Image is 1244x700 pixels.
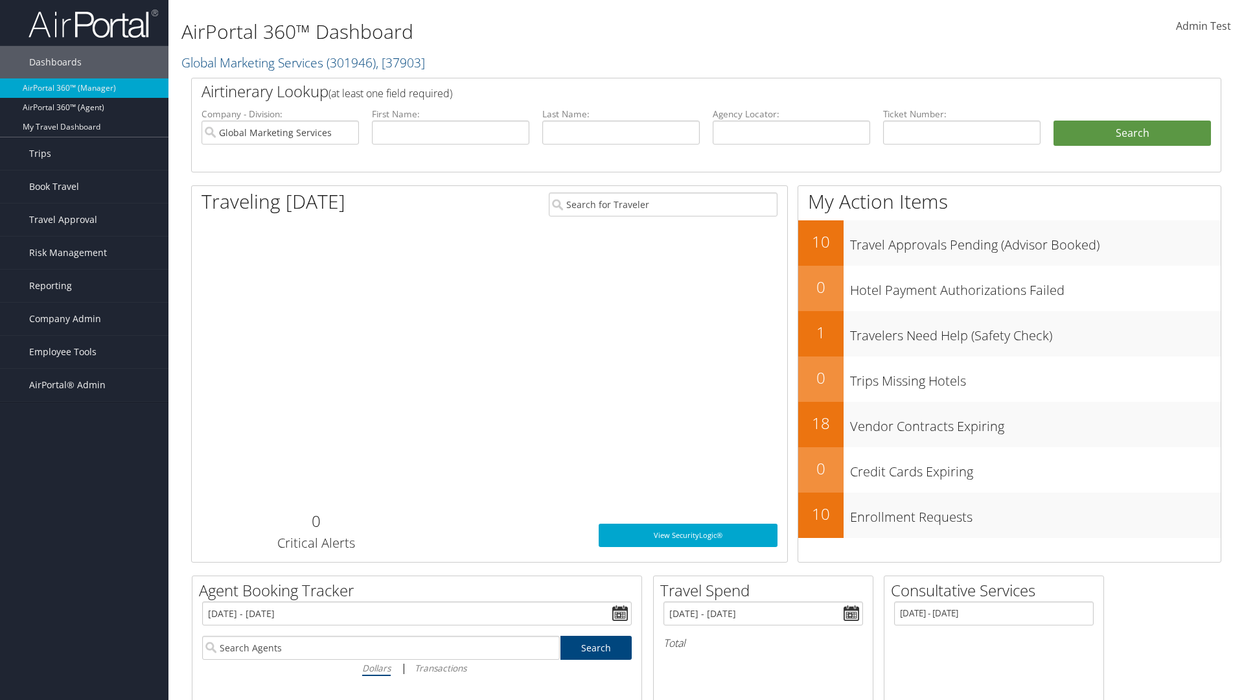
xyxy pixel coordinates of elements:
span: Book Travel [29,170,79,203]
label: Last Name: [542,108,700,121]
span: , [ 37903 ] [376,54,425,71]
h2: 0 [798,276,844,298]
a: 10Enrollment Requests [798,493,1221,538]
input: Search for Traveler [549,192,777,216]
h2: 0 [798,367,844,389]
span: Travel Approval [29,204,97,236]
span: Admin Test [1176,19,1231,33]
span: Trips [29,137,51,170]
a: 10Travel Approvals Pending (Advisor Booked) [798,220,1221,266]
h2: Airtinerary Lookup [202,80,1125,102]
label: First Name: [372,108,529,121]
h1: AirPortal 360™ Dashboard [181,18,881,45]
span: Company Admin [29,303,101,335]
i: Transactions [415,662,466,674]
span: (at least one field required) [328,86,452,100]
h2: Consultative Services [891,579,1103,601]
span: Employee Tools [29,336,97,368]
label: Ticket Number: [883,108,1041,121]
h3: Credit Cards Expiring [850,456,1221,481]
h2: 10 [798,231,844,253]
h1: Traveling [DATE] [202,188,345,215]
a: 0Trips Missing Hotels [798,356,1221,402]
label: Agency Locator: [713,108,870,121]
h1: My Action Items [798,188,1221,215]
div: | [202,660,632,676]
h2: 0 [202,510,430,532]
input: Search Agents [202,636,560,660]
a: 18Vendor Contracts Expiring [798,402,1221,447]
a: Global Marketing Services [181,54,425,71]
i: Dollars [362,662,391,674]
span: AirPortal® Admin [29,369,106,401]
span: ( 301946 ) [327,54,376,71]
h3: Vendor Contracts Expiring [850,411,1221,436]
h2: 1 [798,321,844,344]
h3: Hotel Payment Authorizations Failed [850,275,1221,299]
h2: Travel Spend [660,579,873,601]
span: Dashboards [29,46,82,78]
h6: Total [663,636,863,650]
a: 0Credit Cards Expiring [798,447,1221,493]
a: 0Hotel Payment Authorizations Failed [798,266,1221,311]
span: Reporting [29,270,72,302]
h3: Enrollment Requests [850,502,1221,526]
h2: 18 [798,412,844,434]
a: 1Travelers Need Help (Safety Check) [798,311,1221,356]
h3: Travelers Need Help (Safety Check) [850,320,1221,345]
h3: Trips Missing Hotels [850,366,1221,390]
h2: 10 [798,503,844,525]
span: Risk Management [29,237,107,269]
button: Search [1054,121,1211,146]
h3: Critical Alerts [202,534,430,552]
a: View SecurityLogic® [599,524,777,547]
h2: Agent Booking Tracker [199,579,641,601]
a: Search [560,636,632,660]
h2: 0 [798,458,844,480]
a: Admin Test [1176,6,1231,47]
h3: Travel Approvals Pending (Advisor Booked) [850,229,1221,254]
label: Company - Division: [202,108,359,121]
img: airportal-logo.png [29,8,158,39]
